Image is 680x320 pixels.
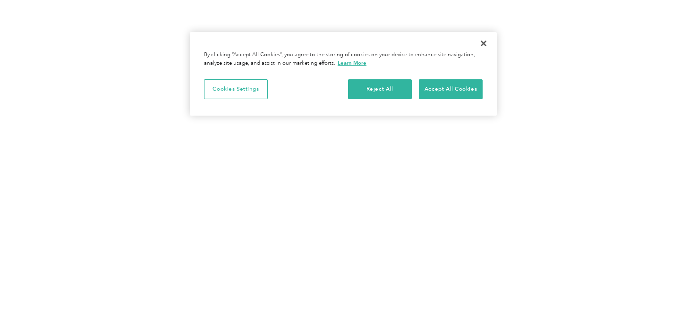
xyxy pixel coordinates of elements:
[204,79,268,99] button: Cookies Settings
[190,32,497,116] div: Privacy
[204,51,483,67] div: By clicking “Accept All Cookies”, you agree to the storing of cookies on your device to enhance s...
[190,32,497,116] div: Cookie banner
[348,79,412,99] button: Reject All
[338,59,366,66] a: More information about your privacy, opens in a new tab
[473,33,494,54] button: Close
[419,79,483,99] button: Accept All Cookies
